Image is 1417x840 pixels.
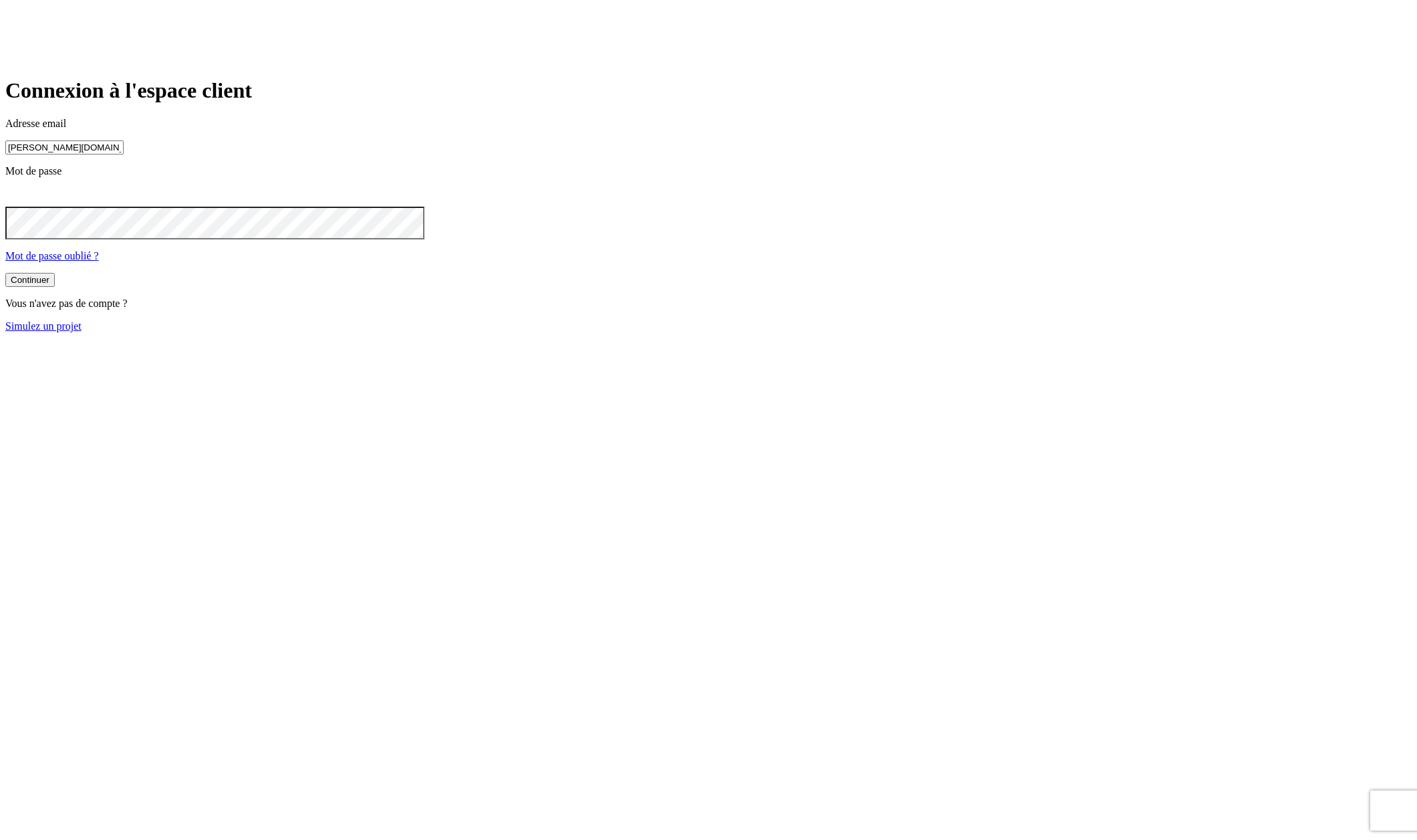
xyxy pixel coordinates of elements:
a: Mot de passe oublié ? [5,250,99,261]
p: Adresse email [5,118,1412,130]
h1: Connexion à l'espace client [5,78,1412,103]
a: Simulez un projet [5,320,82,332]
div: Continuer [11,275,49,285]
p: Mot de passe [5,165,1412,177]
button: Continuer [5,273,55,287]
p: Vous n'avez pas de compte ? [5,298,1412,310]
